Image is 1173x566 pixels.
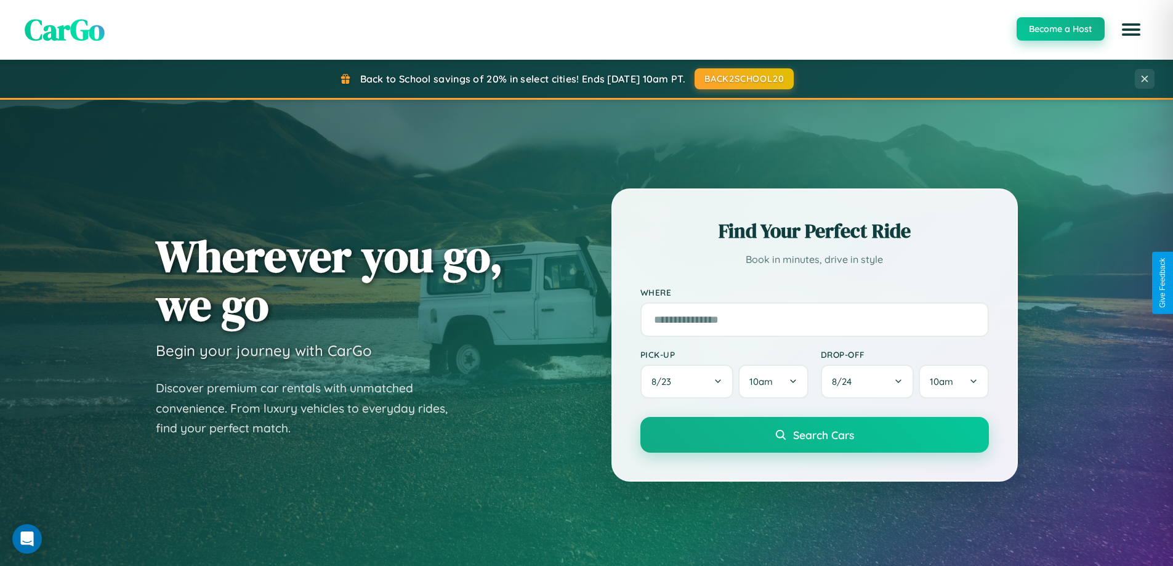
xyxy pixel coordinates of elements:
button: Become a Host [1017,17,1105,41]
span: Back to School savings of 20% in select cities! Ends [DATE] 10am PT. [360,73,685,85]
button: 8/24 [821,365,914,398]
label: Pick-up [640,349,808,360]
label: Drop-off [821,349,989,360]
p: Book in minutes, drive in style [640,251,989,269]
span: 8 / 24 [832,376,858,387]
span: 10am [930,376,953,387]
h1: Wherever you go, we go [156,232,503,329]
button: Open menu [1114,12,1148,47]
button: 10am [919,365,988,398]
label: Where [640,287,989,297]
div: Open Intercom Messenger [12,524,42,554]
button: Search Cars [640,417,989,453]
h3: Begin your journey with CarGo [156,341,372,360]
button: BACK2SCHOOL20 [695,68,794,89]
span: 8 / 23 [651,376,677,387]
span: 10am [749,376,773,387]
span: CarGo [25,9,105,50]
button: 10am [738,365,808,398]
span: Search Cars [793,428,854,442]
button: 8/23 [640,365,734,398]
h2: Find Your Perfect Ride [640,217,989,245]
p: Discover premium car rentals with unmatched convenience. From luxury vehicles to everyday rides, ... [156,378,464,439]
div: Give Feedback [1158,258,1167,308]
